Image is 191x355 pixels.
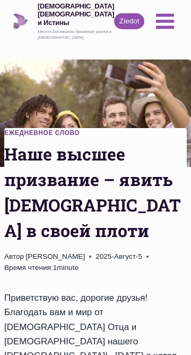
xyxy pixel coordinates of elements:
a: [DEMOGRAPHIC_DATA] [DEMOGRAPHIC_DATA] и ИстиныМесто для вашего духовного роста в [DEMOGRAPHIC_DATA] [13,2,114,41]
a: Ziedot [114,13,144,29]
a: [PERSON_NAME] [25,252,85,260]
img: Draudze Gars un Patiesība [13,13,29,29]
time: 2025-Август-5 [95,251,142,263]
div: Место для вашего духовного роста в [DEMOGRAPHIC_DATA] [38,29,114,40]
span: 1 [4,262,79,274]
span: Время чтения: [4,264,53,272]
a: Ежедневное слово [4,129,80,137]
button: Открыть меню [150,7,180,35]
h1: Наше высшее призвание – явить [DEMOGRAPHIC_DATA] в своей плоти [4,141,187,243]
span: minute [57,264,79,272]
div: [DEMOGRAPHIC_DATA] [DEMOGRAPHIC_DATA] и Истины [38,2,114,27]
span: Автор [4,251,24,263]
